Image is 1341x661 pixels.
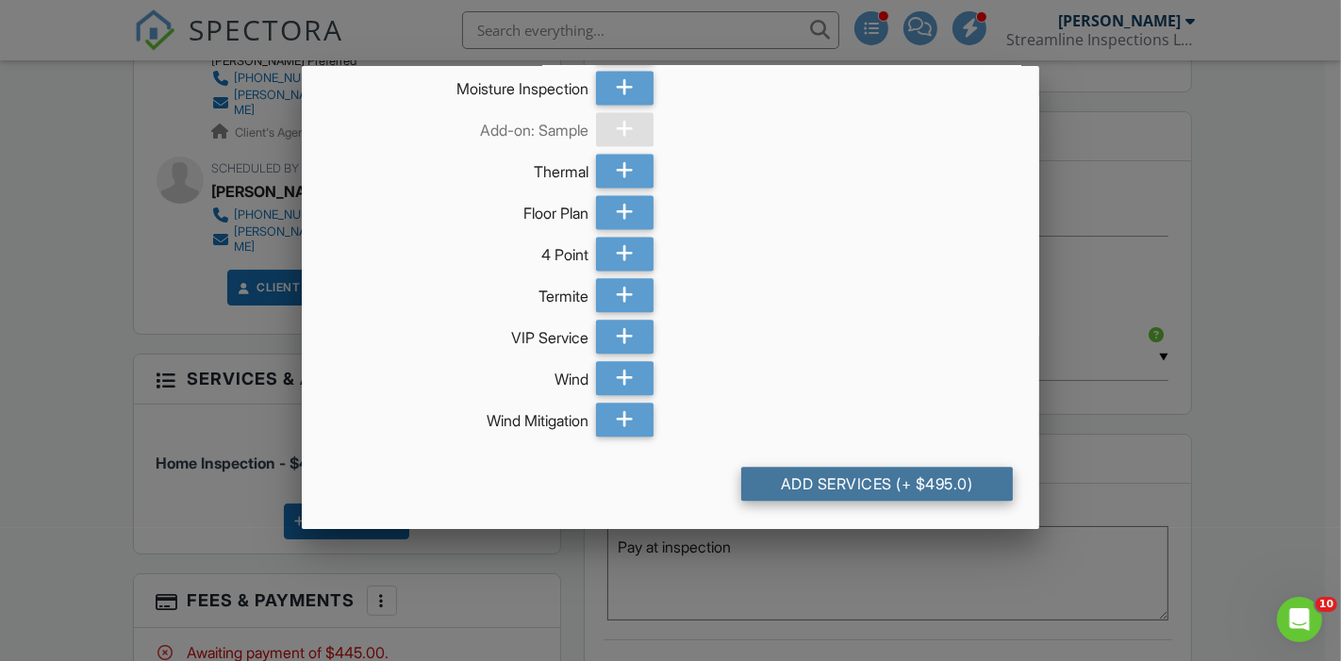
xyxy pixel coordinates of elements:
[328,320,588,348] div: VIP Service
[328,237,588,265] div: 4 Point
[328,361,588,389] div: Wind
[1316,597,1337,612] span: 10
[328,195,588,223] div: Floor Plan
[328,278,588,306] div: Termite
[328,71,588,99] div: Moisture Inspection
[328,403,588,431] div: Wind Mitigation
[1277,597,1322,642] iframe: Intercom live chat
[328,154,588,182] div: Thermal
[328,112,588,140] div: Add-on: Sample
[741,467,1014,501] div: Add Services (+ $495.0)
